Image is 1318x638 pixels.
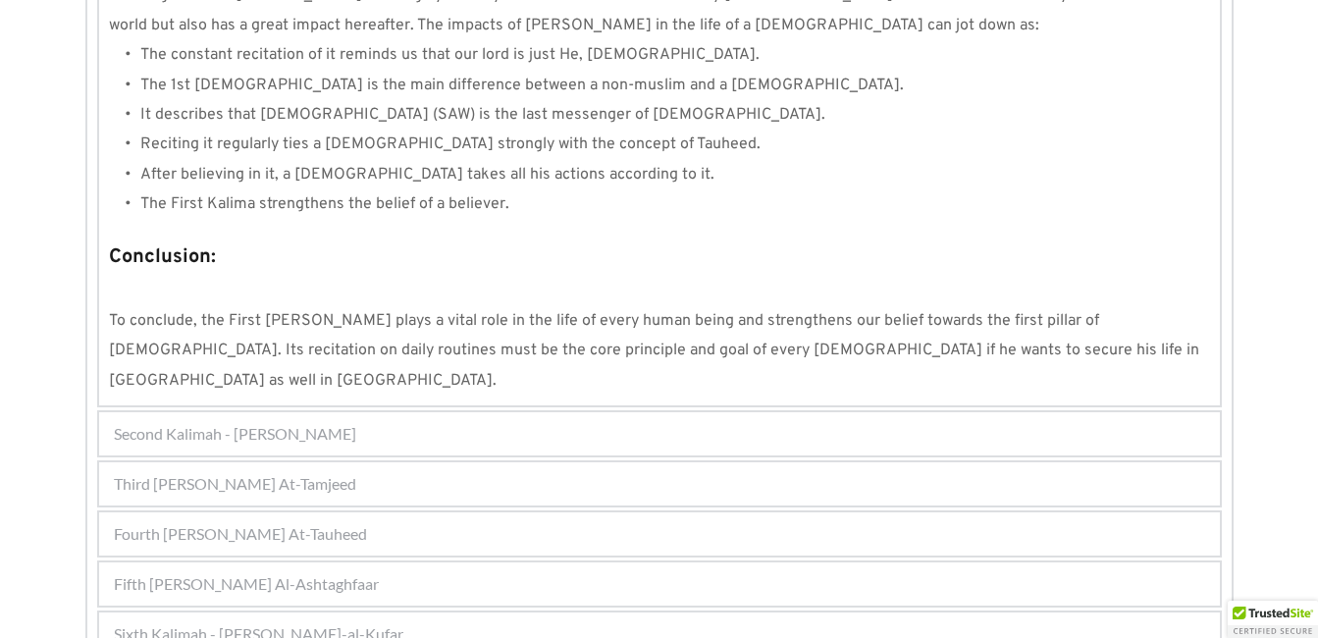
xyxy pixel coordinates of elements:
[140,76,904,95] span: The 1st [DEMOGRAPHIC_DATA] is the main difference between a non-muslim and a [DEMOGRAPHIC_DATA].
[109,244,216,270] strong: Conclusion:
[114,472,356,496] span: Third [PERSON_NAME] At-Tamjeed
[114,572,379,596] span: Fifth [PERSON_NAME] Al-Ashtaghfaar
[114,522,367,546] span: Fourth [PERSON_NAME] At-Tauheed
[140,165,714,185] span: After believing in it, a [DEMOGRAPHIC_DATA] takes all his actions according to it.
[114,422,356,446] span: Second Kalimah - [PERSON_NAME]
[140,105,825,125] span: It describes that [DEMOGRAPHIC_DATA] (SAW) is the last messenger of [DEMOGRAPHIC_DATA].
[140,45,760,65] span: The constant recitation of it reminds us that our lord is just He, [DEMOGRAPHIC_DATA].
[109,311,1203,391] span: To conclude, the First [PERSON_NAME] plays a vital role in the life of every human being and stre...
[140,134,761,154] span: Reciting it regularly ties a [DEMOGRAPHIC_DATA] strongly with the concept of Tauheed.
[140,194,509,214] span: The First Kalima strengthens the belief of a believer.
[1228,601,1318,638] div: TrustedSite Certified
